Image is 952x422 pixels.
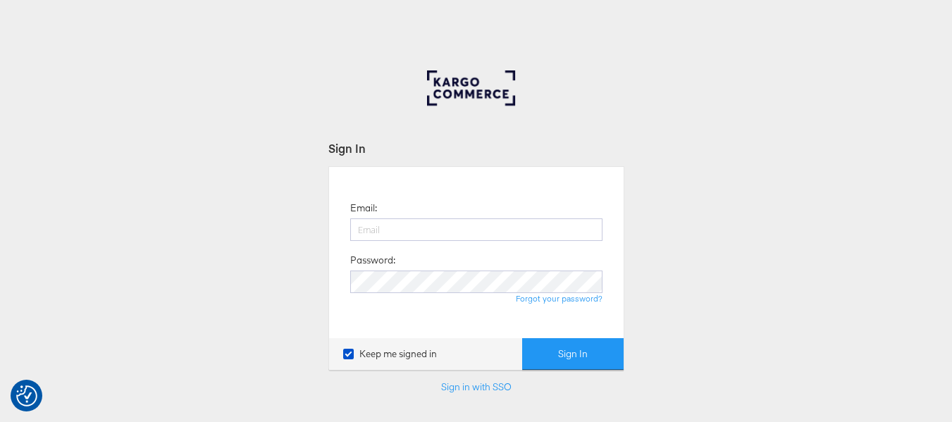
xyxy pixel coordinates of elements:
a: Sign in with SSO [441,380,512,393]
a: Forgot your password? [516,293,602,304]
div: Sign In [328,140,624,156]
img: Revisit consent button [16,385,37,407]
button: Consent Preferences [16,385,37,407]
label: Keep me signed in [343,347,437,361]
input: Email [350,218,602,241]
label: Password: [350,254,395,267]
button: Sign In [522,338,624,370]
label: Email: [350,201,377,215]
